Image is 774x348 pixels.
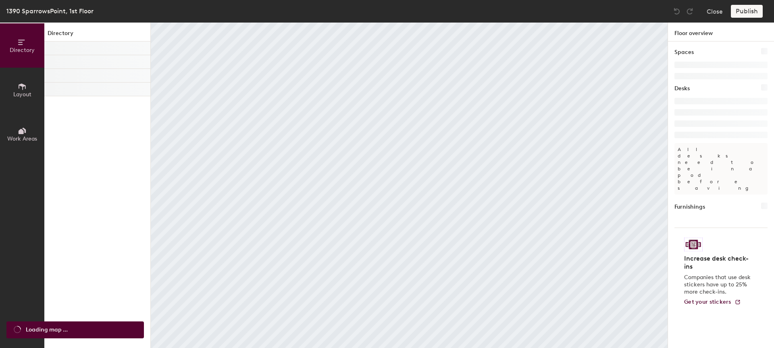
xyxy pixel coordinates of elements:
[674,84,690,93] h1: Desks
[684,274,753,296] p: Companies that use desk stickers have up to 25% more check-ins.
[674,143,768,195] p: All desks need to be in a pod before saving
[44,29,150,41] h1: Directory
[707,5,723,18] button: Close
[684,238,703,251] img: Sticker logo
[673,7,681,15] img: Undo
[151,23,668,348] canvas: Map
[10,47,35,54] span: Directory
[684,299,741,306] a: Get your stickers
[684,255,753,271] h4: Increase desk check-ins
[674,48,694,57] h1: Spaces
[674,203,705,211] h1: Furnishings
[7,135,37,142] span: Work Areas
[668,23,774,41] h1: Floor overview
[684,298,731,305] span: Get your stickers
[6,6,94,16] div: 1390 SparrowsPoint, 1st Floor
[26,325,68,334] span: Loading map ...
[686,7,694,15] img: Redo
[13,91,31,98] span: Layout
